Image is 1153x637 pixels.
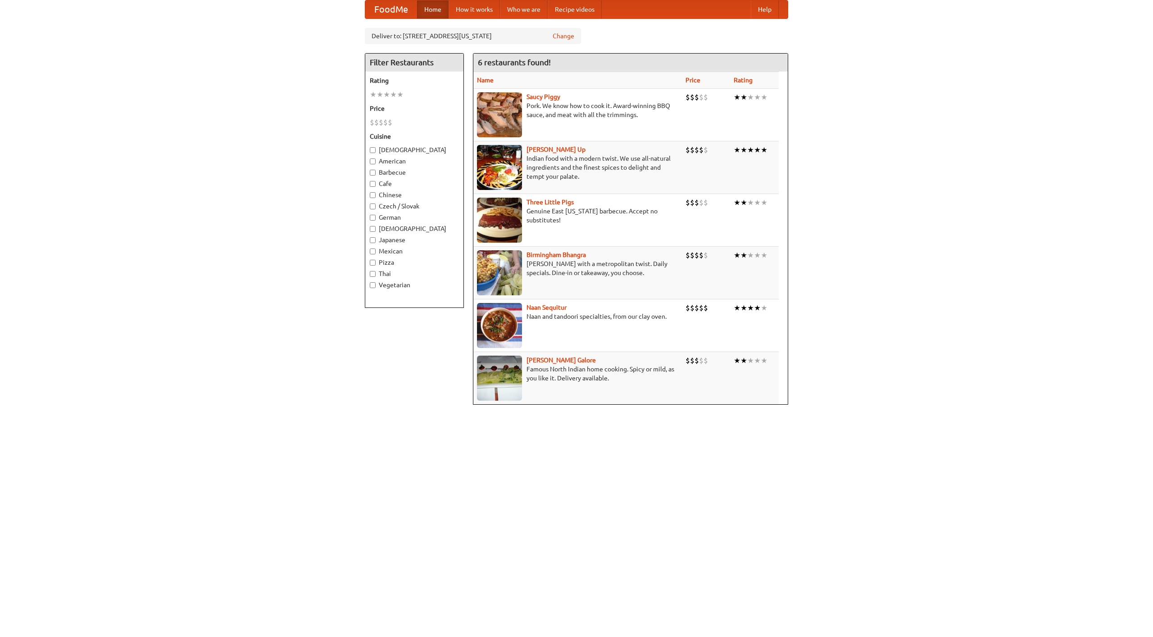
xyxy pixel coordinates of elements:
[370,181,376,187] input: Cafe
[548,0,602,18] a: Recipe videos
[695,145,699,155] li: $
[477,154,678,181] p: Indian food with a modern twist. We use all-natural ingredients and the finest spices to delight ...
[397,90,404,99] li: ★
[370,158,376,164] input: American
[370,258,459,267] label: Pizza
[370,145,459,154] label: [DEMOGRAPHIC_DATA]
[704,198,708,208] li: $
[754,198,761,208] li: ★
[747,145,754,155] li: ★
[370,168,459,177] label: Barbecue
[477,356,522,401] img: currygalore.jpg
[695,92,699,102] li: $
[370,157,459,166] label: American
[370,117,374,127] li: $
[754,356,761,366] li: ★
[477,207,678,225] p: Genuine East [US_STATE] barbecue. Accept no substitutes!
[734,198,740,208] li: ★
[699,356,704,366] li: $
[685,198,690,208] li: $
[690,198,695,208] li: $
[527,304,567,311] a: Naan Sequitur
[695,250,699,260] li: $
[740,198,747,208] li: ★
[704,92,708,102] li: $
[690,145,695,155] li: $
[685,77,700,84] a: Price
[761,250,767,260] li: ★
[370,247,459,256] label: Mexican
[747,92,754,102] li: ★
[685,250,690,260] li: $
[370,190,459,199] label: Chinese
[747,303,754,313] li: ★
[685,356,690,366] li: $
[370,170,376,176] input: Barbecue
[527,146,586,153] a: [PERSON_NAME] Up
[761,145,767,155] li: ★
[761,356,767,366] li: ★
[695,356,699,366] li: $
[704,356,708,366] li: $
[365,0,417,18] a: FoodMe
[747,356,754,366] li: ★
[740,92,747,102] li: ★
[690,356,695,366] li: $
[699,92,704,102] li: $
[477,198,522,243] img: littlepigs.jpg
[734,250,740,260] li: ★
[699,145,704,155] li: $
[370,280,459,289] label: Vegetarian
[377,90,383,99] li: ★
[370,235,459,244] label: Japanese
[370,282,376,288] input: Vegetarian
[754,250,761,260] li: ★
[754,303,761,313] li: ★
[527,93,560,100] a: Saucy Piggy
[370,226,376,232] input: [DEMOGRAPHIC_DATA]
[370,215,376,221] input: German
[370,213,459,222] label: German
[690,250,695,260] li: $
[690,92,695,102] li: $
[553,32,574,41] a: Change
[390,90,397,99] li: ★
[370,104,459,113] h5: Price
[699,198,704,208] li: $
[417,0,449,18] a: Home
[734,356,740,366] li: ★
[740,145,747,155] li: ★
[365,54,463,72] h4: Filter Restaurants
[370,260,376,266] input: Pizza
[370,224,459,233] label: [DEMOGRAPHIC_DATA]
[365,28,581,44] div: Deliver to: [STREET_ADDRESS][US_STATE]
[527,199,574,206] a: Three Little Pigs
[477,312,678,321] p: Naan and tandoori specialties, from our clay oven.
[695,198,699,208] li: $
[747,250,754,260] li: ★
[370,271,376,277] input: Thai
[754,145,761,155] li: ★
[685,92,690,102] li: $
[704,303,708,313] li: $
[388,117,392,127] li: $
[761,198,767,208] li: ★
[370,76,459,85] h5: Rating
[740,356,747,366] li: ★
[370,192,376,198] input: Chinese
[370,147,376,153] input: [DEMOGRAPHIC_DATA]
[370,179,459,188] label: Cafe
[477,77,494,84] a: Name
[695,303,699,313] li: $
[761,303,767,313] li: ★
[370,202,459,211] label: Czech / Slovak
[370,132,459,141] h5: Cuisine
[734,303,740,313] li: ★
[751,0,779,18] a: Help
[734,77,753,84] a: Rating
[477,145,522,190] img: curryup.jpg
[370,269,459,278] label: Thai
[477,92,522,137] img: saucy.jpg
